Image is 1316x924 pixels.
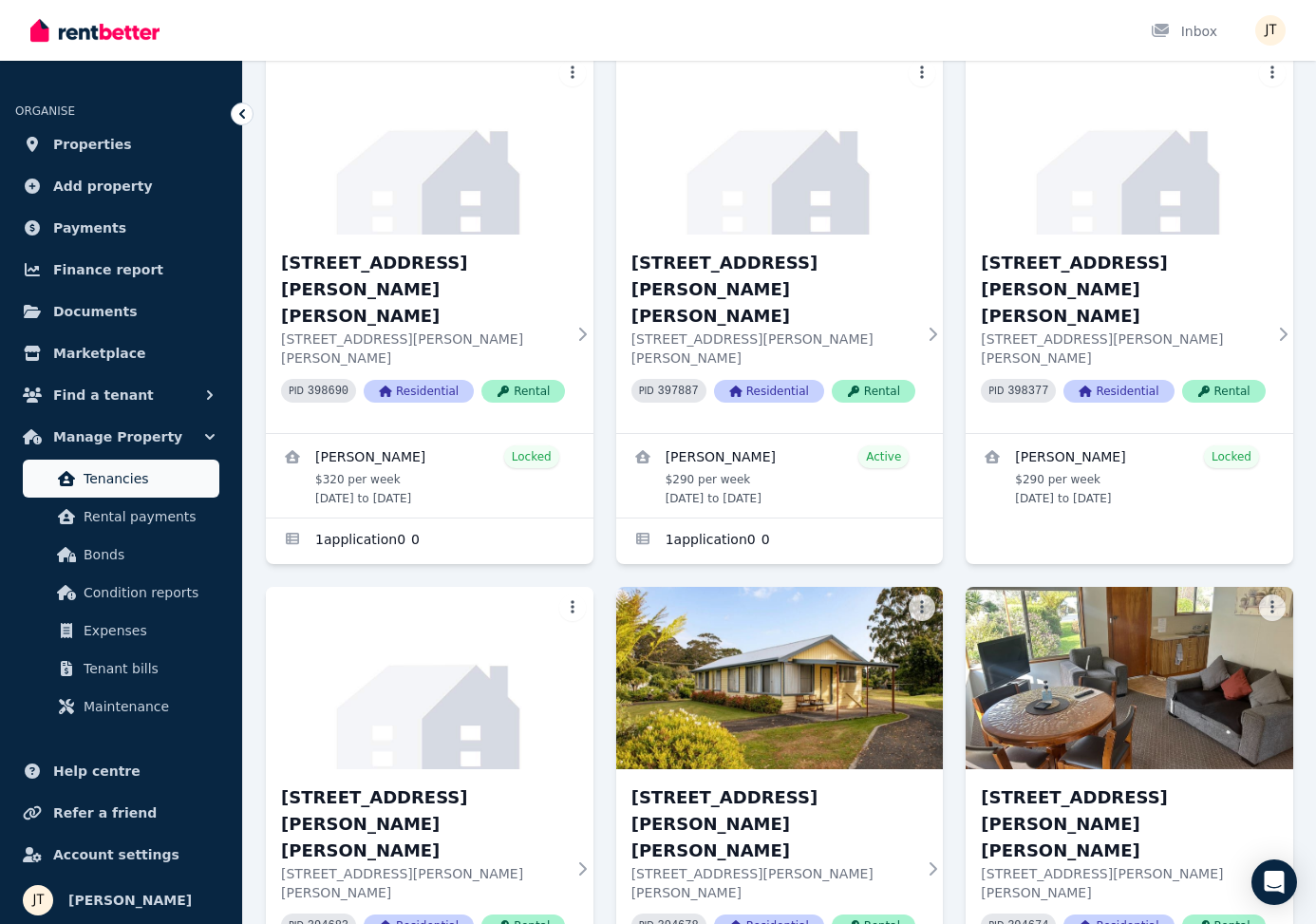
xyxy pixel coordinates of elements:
[23,650,219,688] a: Tenant bills
[15,209,227,247] a: Payments
[84,505,212,528] span: Rental payments
[53,175,153,198] span: Add property
[1007,385,1048,398] code: 398377
[15,167,227,205] a: Add property
[559,60,586,86] button: More options
[266,52,593,235] img: 1/21 Andrew St, Strahan
[289,386,304,396] small: PID
[15,836,227,874] a: Account settings
[15,752,227,790] a: Help centre
[30,16,160,45] img: RentBetter
[832,380,915,403] span: Rental
[616,519,944,564] a: Applications for 2/21 Andrew St, Strahan
[616,587,944,769] img: 5/21 Andrew St, Strahan
[23,612,219,650] a: Expenses
[981,330,1265,368] p: [STREET_ADDRESS][PERSON_NAME][PERSON_NAME]
[23,498,219,536] a: Rental payments
[559,594,586,621] button: More options
[15,376,227,414] button: Find a tenant
[909,60,935,86] button: More options
[981,250,1265,330] h3: [STREET_ADDRESS][PERSON_NAME][PERSON_NAME]
[966,434,1293,518] a: View details for Kineta Tatnell
[308,385,348,398] code: 398690
[616,434,944,518] a: View details for Alexandre Flaschner
[15,334,227,372] a: Marketplace
[84,657,212,680] span: Tenant bills
[631,250,915,330] h3: [STREET_ADDRESS][PERSON_NAME][PERSON_NAME]
[966,52,1293,235] img: 3/21 Andrew St, Strahan
[15,125,227,163] a: Properties
[15,104,75,118] span: ORGANISE
[266,519,593,564] a: Applications for 1/21 Andrew St, Strahan
[53,425,182,448] span: Manage Property
[988,386,1004,396] small: PID
[53,217,126,239] span: Payments
[966,587,1293,769] img: 6/21 Andrew St, Strahan
[53,384,154,406] span: Find a tenant
[481,380,565,403] span: Rental
[1259,60,1286,86] button: More options
[1182,380,1266,403] span: Rental
[631,864,915,902] p: [STREET_ADDRESS][PERSON_NAME][PERSON_NAME]
[15,418,227,456] button: Manage Property
[84,467,212,490] span: Tenancies
[281,330,565,368] p: [STREET_ADDRESS][PERSON_NAME][PERSON_NAME]
[1063,380,1174,403] span: Residential
[53,258,163,281] span: Finance report
[84,543,212,566] span: Bonds
[53,760,141,783] span: Help centre
[23,536,219,574] a: Bonds
[966,52,1293,433] a: 3/21 Andrew St, Strahan[STREET_ADDRESS][PERSON_NAME][PERSON_NAME][STREET_ADDRESS][PERSON_NAME][PE...
[631,784,915,864] h3: [STREET_ADDRESS][PERSON_NAME][PERSON_NAME]
[639,386,654,396] small: PID
[84,619,212,642] span: Expenses
[266,52,593,433] a: 1/21 Andrew St, Strahan[STREET_ADDRESS][PERSON_NAME][PERSON_NAME][STREET_ADDRESS][PERSON_NAME][PE...
[616,52,944,433] a: 2/21 Andrew St, Strahan[STREET_ADDRESS][PERSON_NAME][PERSON_NAME][STREET_ADDRESS][PERSON_NAME][PE...
[631,330,915,368] p: [STREET_ADDRESS][PERSON_NAME][PERSON_NAME]
[281,864,565,902] p: [STREET_ADDRESS][PERSON_NAME][PERSON_NAME]
[53,801,157,824] span: Refer a friend
[658,385,699,398] code: 397887
[15,292,227,330] a: Documents
[1255,15,1286,46] img: Jamie Taylor
[53,843,179,866] span: Account settings
[364,380,474,403] span: Residential
[714,380,824,403] span: Residential
[1259,594,1286,621] button: More options
[266,587,593,769] img: 4/21 Andrew St, Strahan
[981,864,1265,902] p: [STREET_ADDRESS][PERSON_NAME][PERSON_NAME]
[53,300,138,323] span: Documents
[981,784,1265,864] h3: [STREET_ADDRESS][PERSON_NAME][PERSON_NAME]
[53,342,145,365] span: Marketplace
[1251,859,1297,905] div: Open Intercom Messenger
[266,434,593,518] a: View details for Mathieu Venezia
[23,460,219,498] a: Tenancies
[53,133,132,156] span: Properties
[15,251,227,289] a: Finance report
[281,784,565,864] h3: [STREET_ADDRESS][PERSON_NAME][PERSON_NAME]
[23,574,219,612] a: Condition reports
[15,794,227,832] a: Refer a friend
[84,581,212,604] span: Condition reports
[1151,22,1217,41] div: Inbox
[23,885,53,915] img: Jamie Taylor
[281,250,565,330] h3: [STREET_ADDRESS][PERSON_NAME][PERSON_NAME]
[909,594,935,621] button: More options
[616,52,944,235] img: 2/21 Andrew St, Strahan
[23,688,219,726] a: Maintenance
[68,889,192,912] span: [PERSON_NAME]
[84,695,212,718] span: Maintenance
